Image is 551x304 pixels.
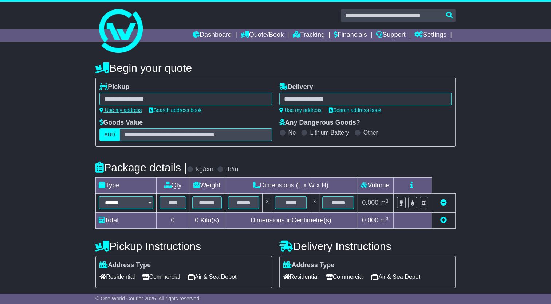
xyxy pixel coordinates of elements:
[263,194,272,213] td: x
[380,199,389,206] span: m
[99,83,129,91] label: Pickup
[225,213,357,229] td: Dimensions in Centimetre(s)
[279,83,313,91] label: Delivery
[99,119,143,127] label: Goods Value
[283,261,335,269] label: Address Type
[293,29,325,42] a: Tracking
[195,217,198,224] span: 0
[241,29,284,42] a: Quote/Book
[362,199,378,206] span: 0.000
[414,29,446,42] a: Settings
[326,271,364,282] span: Commercial
[95,240,272,252] h4: Pickup Instructions
[99,271,135,282] span: Residential
[279,107,322,113] a: Use my address
[440,199,447,206] a: Remove this item
[310,194,319,213] td: x
[99,107,142,113] a: Use my address
[357,178,393,194] td: Volume
[95,161,187,174] h4: Package details |
[386,198,389,204] sup: 3
[376,29,405,42] a: Support
[149,107,201,113] a: Search address book
[283,271,319,282] span: Residential
[99,128,120,141] label: AUD
[189,178,225,194] td: Weight
[279,119,360,127] label: Any Dangerous Goods?
[279,240,456,252] h4: Delivery Instructions
[188,271,237,282] span: Air & Sea Depot
[225,178,357,194] td: Dimensions (L x W x H)
[329,107,381,113] a: Search address book
[142,271,180,282] span: Commercial
[363,129,378,136] label: Other
[157,213,189,229] td: 0
[288,129,296,136] label: No
[226,165,238,174] label: lb/in
[189,213,225,229] td: Kilo(s)
[96,213,157,229] td: Total
[386,216,389,221] sup: 3
[95,62,456,74] h4: Begin your quote
[157,178,189,194] td: Qty
[334,29,367,42] a: Financials
[362,217,378,224] span: 0.000
[196,165,213,174] label: kg/cm
[380,217,389,224] span: m
[99,261,151,269] label: Address Type
[95,296,201,301] span: © One World Courier 2025. All rights reserved.
[193,29,232,42] a: Dashboard
[371,271,420,282] span: Air & Sea Depot
[440,217,447,224] a: Add new item
[96,178,157,194] td: Type
[310,129,349,136] label: Lithium Battery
